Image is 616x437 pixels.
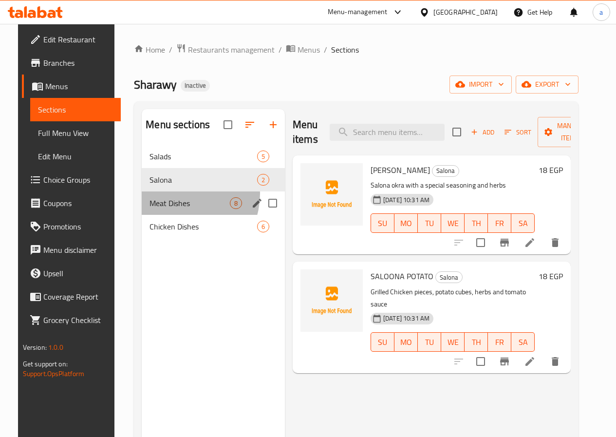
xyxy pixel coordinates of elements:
button: Branch-specific-item [493,231,516,254]
span: Coupons [43,197,113,209]
span: Sort [504,127,531,138]
li: / [324,44,327,56]
span: SA [515,335,531,349]
a: Grocery Checklist [22,308,121,332]
div: Chicken Dishes6 [142,215,285,238]
div: Salads5 [142,145,285,168]
a: Menus [286,43,320,56]
button: SU [371,213,394,233]
input: search [330,124,445,141]
a: Edit menu item [524,356,536,367]
a: Full Menu View [30,121,121,145]
span: TU [422,335,437,349]
span: Edit Menu [38,151,113,162]
button: Add [467,125,498,140]
span: SA [515,216,531,230]
button: FR [488,332,511,352]
div: [GEOGRAPHIC_DATA] [433,7,498,18]
button: SA [511,332,535,352]
span: MO [398,216,414,230]
span: Coverage Report [43,291,113,303]
span: Add [469,127,496,138]
span: Sections [38,104,113,115]
div: items [257,151,269,162]
img: SALOONA POTATO [300,269,363,332]
span: [DATE] 10:31 AM [379,195,433,205]
span: Sort items [498,125,538,140]
nav: Menu sections [142,141,285,242]
span: SU [375,335,391,349]
span: Sort sections [238,113,261,136]
button: WE [441,213,465,233]
span: Sharawy [134,74,177,95]
span: Select to update [470,232,491,253]
span: SU [375,216,391,230]
div: items [257,221,269,232]
a: Upsell [22,262,121,285]
li: / [169,44,172,56]
button: delete [543,350,567,373]
div: Inactive [181,80,210,92]
a: Support.OpsPlatform [23,367,85,380]
span: import [457,78,504,91]
a: Menu disclaimer [22,238,121,262]
span: Salona [432,165,459,176]
span: Inactive [181,81,210,90]
img: UKRA SALOONA [300,163,363,226]
li: / [279,44,282,56]
a: Edit Restaurant [22,28,121,51]
div: items [257,174,269,186]
a: Home [134,44,165,56]
span: Edit Restaurant [43,34,113,45]
button: TH [465,332,488,352]
button: MO [394,213,418,233]
button: FR [488,213,511,233]
span: Add item [467,125,498,140]
button: TU [418,332,441,352]
span: MO [398,335,414,349]
a: Choice Groups [22,168,121,191]
span: TH [468,216,484,230]
span: Get support on: [23,358,68,370]
span: TU [422,216,437,230]
span: 2 [258,175,269,185]
button: Add section [261,113,285,136]
div: Menu-management [328,6,388,18]
button: TH [465,213,488,233]
span: Salads [149,151,257,162]
span: WE [445,216,461,230]
div: Meat Dishes8edit [142,191,285,215]
span: export [523,78,571,91]
span: Sections [331,44,359,56]
span: Full Menu View [38,127,113,139]
span: Upsell [43,267,113,279]
button: import [449,76,512,94]
a: Restaurants management [176,43,275,56]
span: Menus [45,80,113,92]
div: Meat Dishes [149,197,230,209]
a: Edit menu item [524,237,536,248]
span: [DATE] 10:31 AM [379,314,433,323]
span: 6 [258,222,269,231]
div: items [230,197,242,209]
h2: Menu sections [146,117,210,132]
span: Version: [23,341,47,354]
button: SU [371,332,394,352]
span: Salona [149,174,257,186]
span: FR [492,216,507,230]
span: Manage items [545,120,595,144]
a: Sections [30,98,121,121]
button: edit [250,196,264,210]
span: SALOONA POTATO [371,269,433,284]
span: Chicken Dishes [149,221,257,232]
span: [PERSON_NAME] [371,163,430,177]
a: Coverage Report [22,285,121,308]
span: Choice Groups [43,174,113,186]
a: Coupons [22,191,121,215]
nav: breadcrumb [134,43,579,56]
div: Salona [432,165,459,177]
a: Edit Menu [30,145,121,168]
h6: 18 EGP [539,269,563,283]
